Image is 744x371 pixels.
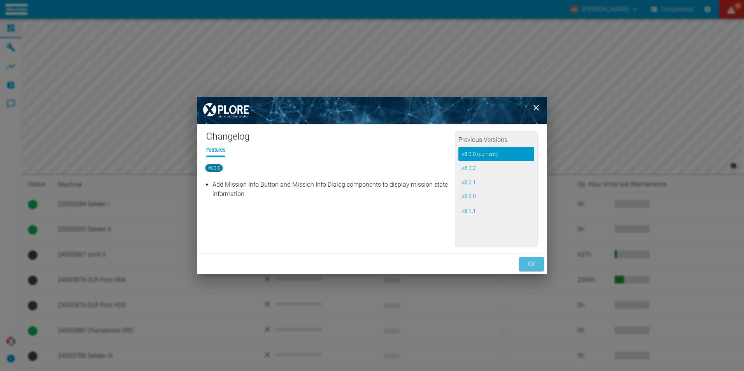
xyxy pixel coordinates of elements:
[197,97,547,124] img: background image
[206,131,455,146] h1: Changelog
[212,180,453,199] p: Add Mission Info Button and Mission Info Dialog components to display mission state information
[206,146,225,154] li: Features
[458,135,534,147] h2: Previous Versions
[458,189,534,204] button: v8.2.0
[458,204,534,218] button: v8.1.1
[458,161,534,175] button: v8.2.2
[458,175,534,190] button: v8.2.1
[528,100,544,115] button: close
[458,147,534,161] button: v8.3.0 (current)
[519,257,544,271] button: ok
[197,97,255,124] img: XPLORE Logo
[205,164,223,172] span: v8.3.0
